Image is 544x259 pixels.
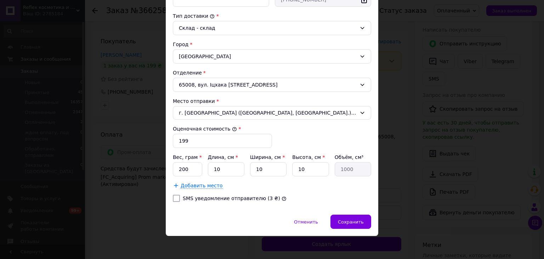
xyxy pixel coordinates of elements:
label: Высота, см [292,154,325,160]
label: Вес, грам [173,154,202,160]
label: SMS уведомление отправителю (3 ₴) [183,195,280,201]
span: Отменить [294,219,318,225]
div: Объём, см³ [335,154,371,161]
div: Склад - склад [179,24,357,32]
label: Оценочная стоимость [173,126,237,132]
div: Тип доставки [173,12,371,20]
div: Место отправки [173,98,371,105]
span: Сохранить [338,219,364,225]
div: Отделение [173,69,371,76]
span: Добавить место [181,183,223,189]
div: 65008, вул. Іцхака [STREET_ADDRESS] [173,78,371,92]
label: Ширина, см [250,154,285,160]
label: Длина, см [208,154,238,160]
div: Город [173,41,371,48]
span: г. [GEOGRAPHIC_DATA] ([GEOGRAPHIC_DATA], [GEOGRAPHIC_DATA].); 69104, вул. [STREET_ADDRESS] [179,109,357,116]
div: [GEOGRAPHIC_DATA] [173,49,371,64]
